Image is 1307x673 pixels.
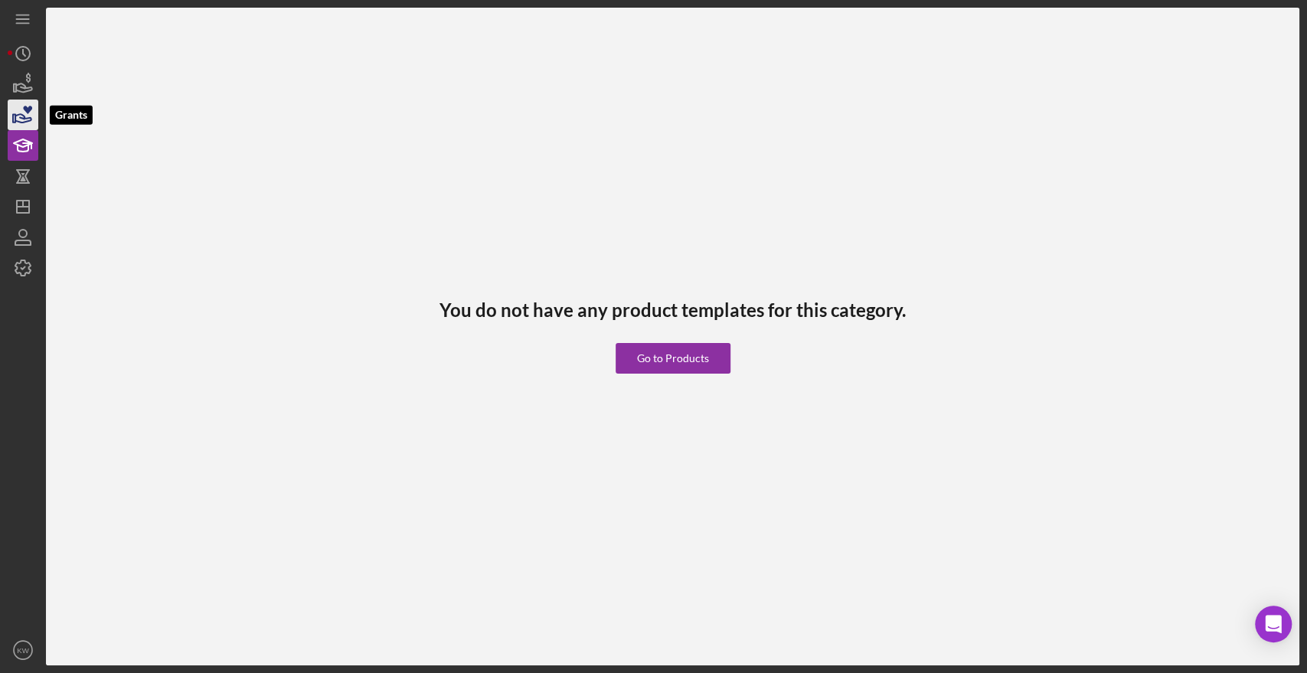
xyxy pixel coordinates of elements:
[1255,606,1292,642] div: Open Intercom Messenger
[637,343,709,374] div: Go to Products
[17,646,29,655] text: KW
[8,635,38,665] button: KW
[616,343,730,374] button: Go to Products
[439,299,906,321] h3: You do not have any product templates for this category.
[616,320,730,374] a: Go to Products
